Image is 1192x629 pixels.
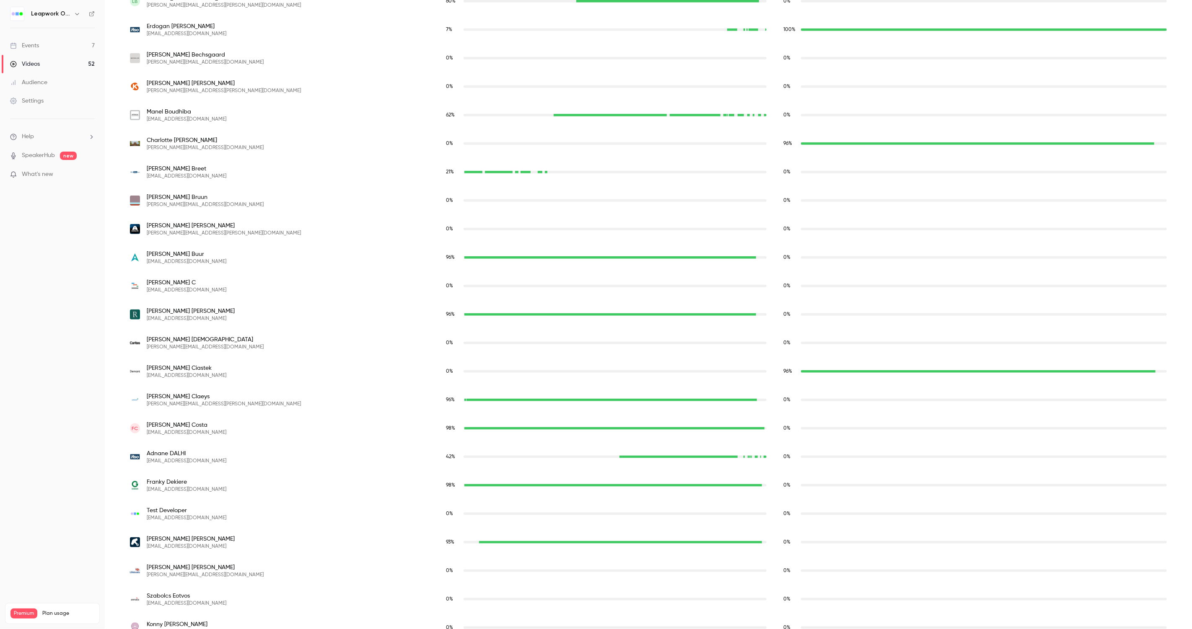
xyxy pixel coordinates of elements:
[446,425,459,432] span: Live watch time
[147,372,226,379] span: [EMAIL_ADDRESS][DOMAIN_NAME]
[122,15,1175,44] div: ebaskin@hso.com
[446,284,453,289] span: 0 %
[130,366,140,376] img: demant.com
[147,2,301,9] span: [PERSON_NAME][EMAIL_ADDRESS][PERSON_NAME][DOMAIN_NAME]
[147,116,226,123] span: [EMAIL_ADDRESS][DOMAIN_NAME]
[783,453,797,461] span: Replay watch time
[122,101,1175,129] div: mboudhiba@hitachisolutions.com
[783,284,790,289] span: 0 %
[446,482,459,489] span: Live watch time
[783,311,797,318] span: Replay watch time
[130,594,140,604] img: annata.net
[60,152,77,160] span: new
[446,84,453,89] span: 0 %
[446,510,459,518] span: Live watch time
[446,340,453,345] span: 0 %
[446,339,459,347] span: Live watch time
[147,307,235,315] span: [PERSON_NAME] [PERSON_NAME]
[22,151,55,160] a: SpeakerHub
[783,170,790,175] span: 0 %
[446,198,453,203] span: 0 %
[446,113,455,118] span: 62 %
[783,597,790,602] span: 0 %
[783,540,790,545] span: 0 %
[130,196,140,206] img: matasgroup.com
[147,250,226,258] span: [PERSON_NAME] Buur
[122,158,1175,186] div: gj.breet@dgoffice.net
[783,425,797,432] span: Replay watch time
[446,483,455,488] span: 98 %
[446,225,459,233] span: Live watch time
[783,282,797,290] span: Replay watch time
[783,141,792,146] span: 96 %
[783,140,797,147] span: Replay watch time
[147,401,301,407] span: [PERSON_NAME][EMAIL_ADDRESS][PERSON_NAME][DOMAIN_NAME]
[147,278,226,287] span: [PERSON_NAME] C
[147,563,264,572] span: [PERSON_NAME] [PERSON_NAME]
[446,54,459,62] span: Live watch time
[147,287,226,294] span: [EMAIL_ADDRESS][DOMAIN_NAME]
[147,600,226,607] span: [EMAIL_ADDRESS][DOMAIN_NAME]
[147,449,226,458] span: Adnane DALHI
[147,108,226,116] span: Manel Boudhiba
[783,567,797,575] span: Replay watch time
[446,140,459,147] span: Live watch time
[783,27,796,32] span: 100 %
[446,369,453,374] span: 0 %
[446,255,455,260] span: 96 %
[122,272,1175,300] div: cod@officetimeline.com
[122,500,1175,528] div: ext.vlst@leapwork.com
[783,56,790,61] span: 0 %
[147,31,226,37] span: [EMAIL_ADDRESS][DOMAIN_NAME]
[446,141,453,146] span: 0 %
[122,186,1175,215] div: morten.bruun@matasgroup.com
[147,535,235,543] span: [PERSON_NAME] [PERSON_NAME]
[130,281,140,291] img: officetimeline.com
[130,53,140,63] img: bestseller.com
[783,113,790,118] span: 0 %
[130,480,140,490] img: georges.be
[446,254,459,261] span: Live watch time
[22,132,34,141] span: Help
[783,83,797,90] span: Replay watch time
[122,329,1175,357] div: christoph.christian@caritas-wien.at
[147,572,264,578] span: [PERSON_NAME][EMAIL_ADDRESS][DOMAIN_NAME]
[85,171,95,178] iframe: Noticeable Trigger
[783,198,790,203] span: 0 %
[10,78,47,87] div: Audience
[147,335,264,344] span: [PERSON_NAME] [DEMOGRAPHIC_DATA]
[446,597,453,602] span: 0 %
[10,97,44,105] div: Settings
[130,224,140,234] img: axalta.com
[783,483,790,488] span: 0 %
[783,368,797,375] span: Replay watch time
[130,395,140,405] img: eu.umicore.com
[147,79,301,88] span: [PERSON_NAME] [PERSON_NAME]
[132,425,138,432] span: FC
[783,225,797,233] span: Replay watch time
[147,201,264,208] span: [PERSON_NAME][EMAIL_ADDRESS][DOMAIN_NAME]
[147,620,226,629] span: Konny [PERSON_NAME]
[783,539,797,546] span: Replay watch time
[147,136,264,144] span: Charlotte [PERSON_NAME]
[446,83,459,90] span: Live watch time
[122,471,1175,500] div: fdekiere@georges.be
[446,227,453,232] span: 0 %
[783,54,797,62] span: Replay watch time
[783,397,790,402] span: 0 %
[783,482,797,489] span: Replay watch time
[783,227,790,232] span: 0 %
[122,300,1175,329] div: bchipchasealbertson@ridge.co.uk
[446,197,459,204] span: Live watch time
[446,568,453,573] span: 0 %
[147,506,226,515] span: Test Developer
[130,452,140,462] img: hso.com
[783,111,797,119] span: Replay watch time
[122,243,1175,272] div: krb@traveloperations.com
[122,44,1175,72] div: trygve.bechsgaard@bestseller.com
[147,515,226,521] span: [EMAIL_ADDRESS][DOMAIN_NAME]
[783,84,790,89] span: 0 %
[122,443,1175,471] div: adalhi@hso.com
[147,429,226,436] span: [EMAIL_ADDRESS][DOMAIN_NAME]
[122,585,1175,614] div: szabolcs.eotvos@annata.net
